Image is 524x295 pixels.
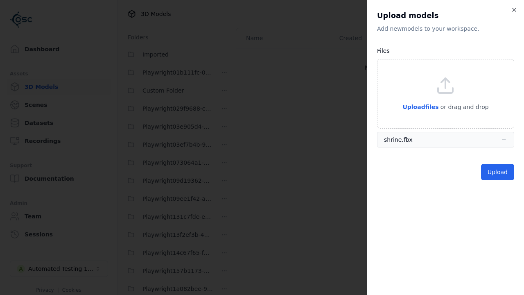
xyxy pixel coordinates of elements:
[402,104,438,110] span: Upload files
[481,164,514,180] button: Upload
[377,25,514,33] p: Add new model s to your workspace.
[439,102,489,112] p: or drag and drop
[377,10,514,21] h2: Upload models
[377,48,390,54] label: Files
[384,136,413,144] div: shrine.fbx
